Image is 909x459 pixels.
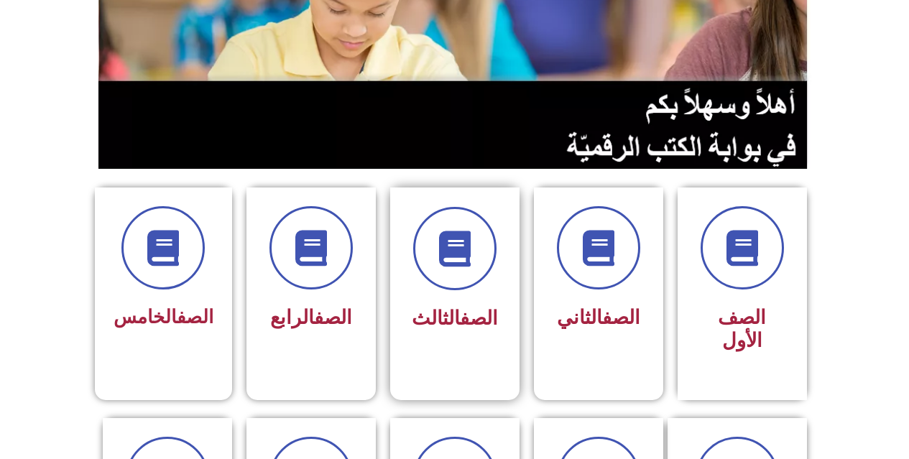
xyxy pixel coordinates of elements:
a: الصف [314,306,352,329]
span: الثاني [557,306,640,329]
span: الرابع [270,306,352,329]
a: الصف [460,307,498,330]
span: الثالث [412,307,498,330]
span: الصف الأول [718,306,766,352]
a: الصف [602,306,640,329]
a: الصف [177,306,213,328]
span: الخامس [114,306,213,328]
